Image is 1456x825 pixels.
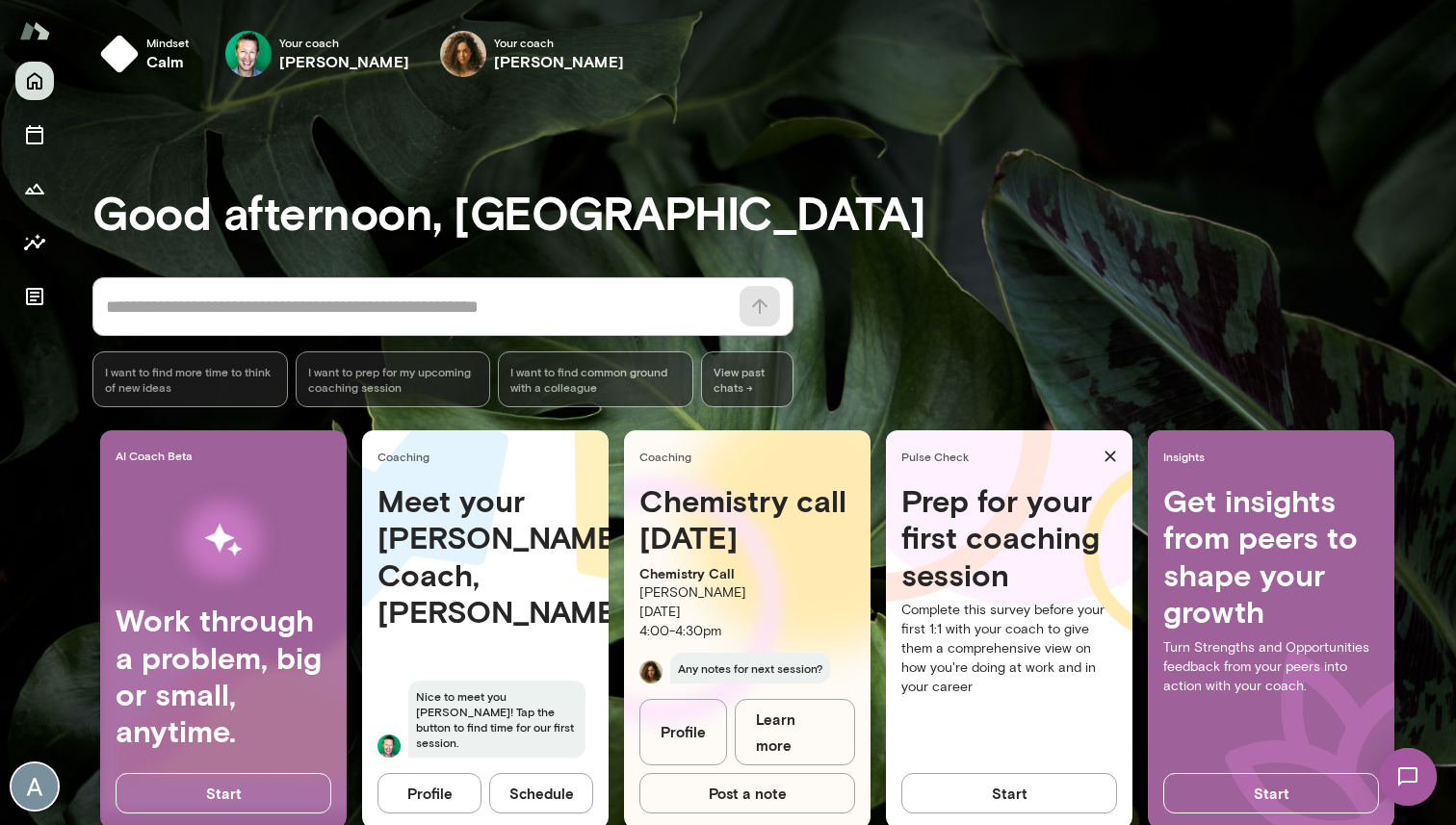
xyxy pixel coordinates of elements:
[15,62,54,100] button: Home
[92,351,288,407] div: I want to find more time to think of new ideas
[735,699,855,765] a: Learn more
[146,50,189,73] h6: calm
[901,482,1117,593] h4: Prep for your first coaching session
[377,482,593,631] h4: Meet your [PERSON_NAME] Coach, [PERSON_NAME]
[639,603,855,622] p: [DATE]
[377,449,601,464] span: Coaching
[15,116,54,154] button: Sessions
[105,364,275,395] span: I want to find more time to think of new ideas
[701,351,793,407] span: View past chats ->
[100,35,139,73] img: mindset
[1163,482,1379,631] h4: Get insights from peers to shape your growth
[116,602,331,750] h4: Work through a problem, big or small, anytime.
[639,482,855,556] h4: Chemistry call [DATE]
[92,185,1456,239] h3: Good afternoon, [GEOGRAPHIC_DATA]
[639,660,663,683] img: Najla
[377,773,481,813] button: Profile
[146,35,189,50] span: Mindset
[1163,638,1379,696] p: Turn Strengths and Opportunities feedback from your peers into action with your coach.
[1163,773,1379,813] button: Start
[639,773,855,813] button: Post a note
[901,449,1096,464] span: Pulse Check
[19,13,50,49] img: Mento
[116,773,331,813] button: Start
[670,653,830,683] span: Any notes for next session?
[15,277,54,316] button: Documents
[901,773,1117,813] button: Start
[639,583,855,603] p: [PERSON_NAME]
[225,31,272,77] img: Brian Lawrence
[639,699,727,765] a: Profile
[510,364,681,395] span: I want to find common ground with a colleague
[498,351,693,407] div: I want to find common ground with a colleague
[279,50,409,73] h6: [PERSON_NAME]
[639,564,855,583] p: Chemistry Call
[901,601,1117,697] p: Complete this survey before your first 1:1 with your coach to give them a comprehensive view on h...
[15,169,54,208] button: Growth Plan
[308,364,479,395] span: I want to prep for my upcoming coaching session
[1163,449,1387,464] span: Insights
[279,35,409,50] span: Your coach
[296,351,491,407] div: I want to prep for my upcoming coaching session
[639,449,863,464] span: Coaching
[489,773,593,813] button: Schedule
[15,223,54,262] button: Insights
[427,23,637,85] div: Najla ElmachtoubYour coach[PERSON_NAME]
[12,763,58,810] img: Akarsh Khatagalli
[639,622,855,641] p: 4:00 - 4:30pm
[92,23,204,85] button: Mindsetcalm
[212,23,423,85] div: Brian LawrenceYour coach[PERSON_NAME]
[138,479,309,602] img: AI Workflows
[408,681,585,758] span: Nice to meet you [PERSON_NAME]! Tap the button to find time for our first session.
[494,35,624,50] span: Your coach
[440,31,486,77] img: Najla Elmachtoub
[494,50,624,73] h6: [PERSON_NAME]
[116,448,339,463] span: AI Coach Beta
[377,735,401,758] img: Brian Lawrence Lawrence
